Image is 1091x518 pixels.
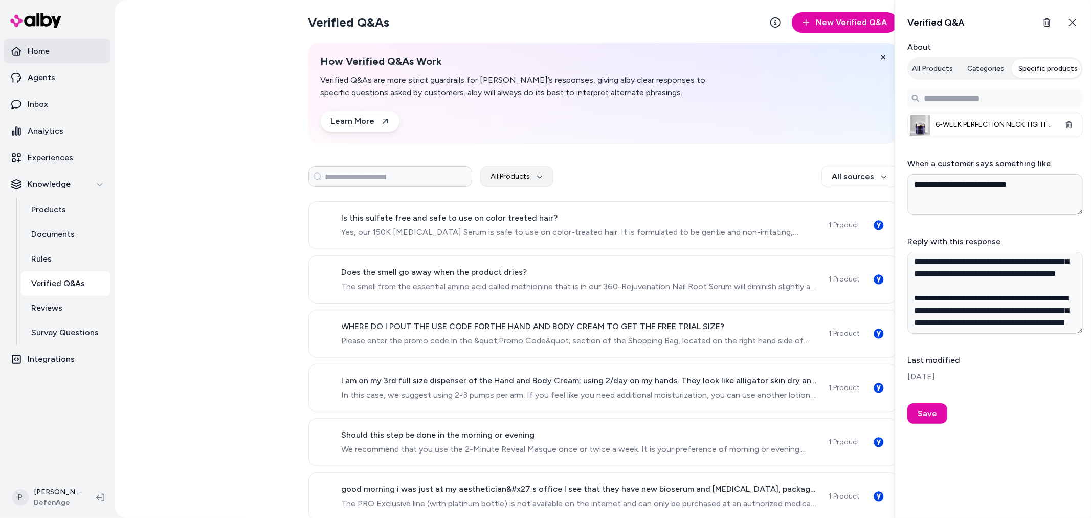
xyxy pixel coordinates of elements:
[342,429,817,441] span: Should this step be done in the morning or evening
[4,92,110,117] a: Inbox
[21,271,110,296] a: Verified Q&As
[34,498,80,508] span: DefenAge
[342,498,817,510] span: The PRO Exclusive line (with platinum bottle) is not available on the internet and can only be pu...
[21,222,110,247] a: Documents
[28,353,75,365] p: Integrations
[829,491,860,502] span: 1 Product
[31,327,99,339] p: Survey Questions
[480,166,553,187] button: All Products
[907,371,1083,383] span: [DATE]
[21,296,110,320] a: Reviews
[21,247,110,271] a: Rules
[962,59,1011,78] button: Categories
[321,74,714,99] p: Verified Q&As are more strict guardrails for [PERSON_NAME]’s responses, giving alby clear respons...
[907,403,947,424] button: Save
[342,226,817,239] span: Yes, our 150K [MEDICAL_DATA] Serum is safe to use on color-treated hair. It is formulated to be g...
[342,266,817,278] span: Does the smell go away when the product dries?
[829,220,860,230] span: 1 Product
[4,145,110,170] a: Experiences
[28,125,63,137] p: Analytics
[342,389,817,401] span: In this case, we suggest using 2-3 pumps per arm. If you feel like you need additional moisturiza...
[34,487,80,498] p: [PERSON_NAME]
[829,383,860,393] span: 1 Product
[342,335,817,347] span: Please enter the promo code in the &quot;Promo Code&quot; section of the Shopping Bag, located on...
[910,115,930,136] img: 6-WEEK PERFECTION NECK TIGHTENING CREAM
[321,111,399,132] a: Learn More
[31,277,85,290] p: Verified Q&As
[342,212,817,224] span: Is this sulfate free and safe to use on color treated hair?
[28,98,48,111] p: Inbox
[28,45,50,57] p: Home
[1013,59,1084,78] button: Specific products
[21,320,110,345] a: Survey Questions
[21,198,110,222] a: Products
[4,172,110,197] button: Knowledge
[28,72,55,84] p: Agents
[342,280,817,293] span: The smell from the essential amino acid called methionine that is in our 360-Rejuvenation Nail Ro...
[907,236,1000,246] label: Reply with this response
[907,15,965,30] h2: Verified Q&A
[4,119,110,143] a: Analytics
[829,329,860,339] span: 1 Product
[31,253,52,265] p: Rules
[829,437,860,447] span: 1 Product
[4,39,110,63] a: Home
[321,55,714,68] h2: How Verified Q&As Work
[28,152,73,164] p: Experiences
[31,204,66,216] p: Products
[936,120,1055,130] span: 6-WEEK PERFECTION NECK TIGHTENING CREAM
[821,166,898,187] button: All sources
[4,347,110,372] a: Integrations
[31,302,62,314] p: Reviews
[342,375,817,387] span: I am on my 3rd full size dispenser of the Hand and Body Cream; using 2/day on my hands. They look...
[31,228,75,241] p: Documents
[907,41,1083,53] label: About
[907,354,1083,366] span: Last modified
[28,178,71,190] p: Knowledge
[342,483,817,495] span: good morning i was just at my aesthetician&#x27;s office I see that they have new bioserum and [M...
[829,274,860,285] span: 1 Product
[308,14,390,31] h2: Verified Q&As
[906,59,960,78] button: All Products
[12,489,29,506] span: P
[6,481,88,514] button: P[PERSON_NAME]DefenAge
[907,159,1051,168] label: When a customer says something like
[4,66,110,90] a: Agents
[10,13,61,28] img: alby Logo
[342,320,817,333] span: WHERE DO I POUT THE USE CODE FORTHE HAND AND BODY CREAM TO GET THE FREE TRIAL SIZE?
[792,12,898,33] button: New Verified Q&A
[342,443,817,456] span: We recommend that you use the 2-Minute Reveal Masque once or twice a week. It is your preference ...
